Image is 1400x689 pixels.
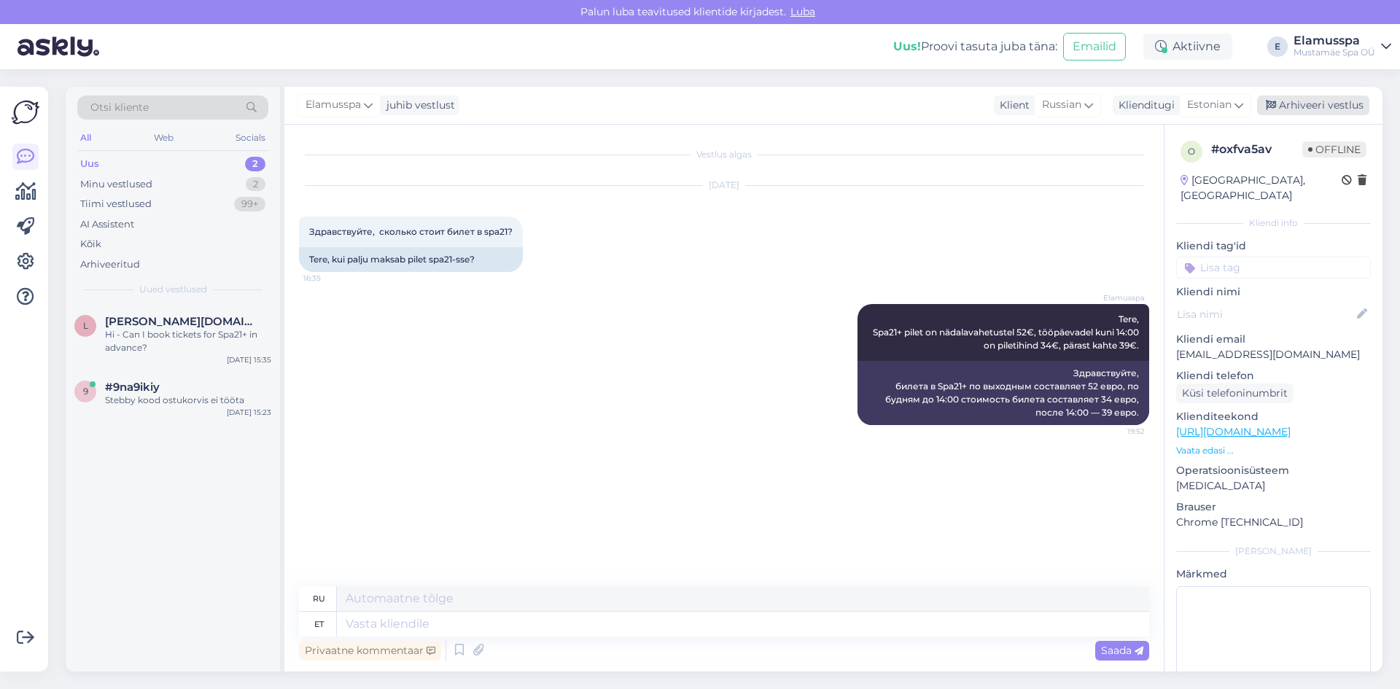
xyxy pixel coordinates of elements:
[1188,146,1195,157] span: o
[313,586,325,611] div: ru
[12,98,39,126] img: Askly Logo
[1176,284,1371,300] p: Kliendi nimi
[1176,368,1371,384] p: Kliendi telefon
[299,148,1149,161] div: Vestlus algas
[1042,97,1081,113] span: Russian
[381,98,455,113] div: juhib vestlust
[303,273,358,284] span: 16:35
[246,177,265,192] div: 2
[227,407,271,418] div: [DATE] 15:23
[234,197,265,211] div: 99+
[83,320,88,331] span: l
[1090,292,1145,303] span: Elamusspa
[1176,384,1294,403] div: Küsi telefoninumbrit
[1176,515,1371,530] p: Chrome [TECHNICAL_ID]
[1176,499,1371,515] p: Brauser
[1143,34,1232,60] div: Aktiivne
[1063,33,1126,61] button: Emailid
[1176,444,1371,457] p: Vaata edasi ...
[227,354,271,365] div: [DATE] 15:35
[893,39,921,53] b: Uus!
[1187,97,1232,113] span: Estonian
[1176,478,1371,494] p: [MEDICAL_DATA]
[80,217,134,232] div: AI Assistent
[786,5,820,18] span: Luba
[1294,47,1375,58] div: Mustamäe Spa OÜ
[299,247,523,272] div: Tere, kui palju maksab pilet spa21-sse?
[1176,217,1371,230] div: Kliendi info
[299,641,441,661] div: Privaatne kommentaar
[1176,332,1371,347] p: Kliendi email
[1176,257,1371,279] input: Lisa tag
[314,612,324,637] div: et
[299,179,1149,192] div: [DATE]
[309,226,513,237] span: Здравствуйте, сколько стоит билет в spa21?
[80,237,101,252] div: Kõik
[1176,463,1371,478] p: Operatsioonisüsteem
[77,128,94,147] div: All
[1211,141,1302,158] div: # oxfva5av
[1294,35,1391,58] a: ElamusspaMustamäe Spa OÜ
[1302,141,1366,157] span: Offline
[1176,425,1291,438] a: [URL][DOMAIN_NAME]
[105,381,160,394] span: #9na9ikiy
[857,361,1149,425] div: Здравствуйте, билета в Spa21+ по выходным составляет 52 евро, по будням до 14:00 стоимость билета...
[90,100,149,115] span: Otsi kliente
[1176,238,1371,254] p: Kliendi tag'id
[1257,96,1369,115] div: Arhiveeri vestlus
[245,157,265,171] div: 2
[233,128,268,147] div: Socials
[105,394,271,407] div: Stebby kood ostukorvis ei tööta
[1176,409,1371,424] p: Klienditeekond
[80,157,99,171] div: Uus
[1294,35,1375,47] div: Elamusspa
[893,38,1057,55] div: Proovi tasuta juba täna:
[1113,98,1175,113] div: Klienditugi
[1090,426,1145,437] span: 19:52
[80,197,152,211] div: Tiimi vestlused
[1176,347,1371,362] p: [EMAIL_ADDRESS][DOMAIN_NAME]
[994,98,1030,113] div: Klient
[105,328,271,354] div: Hi - Can I book tickets for Spa21+ in advance?
[873,314,1141,351] span: Tere, Spa21+ pilet on nädalavahetustel 52€, tööpäevadel kuni 14:00 on piletihind 34€, pärast kaht...
[306,97,361,113] span: Elamusspa
[80,257,140,272] div: Arhiveeritud
[1176,545,1371,558] div: [PERSON_NAME]
[83,386,88,397] span: 9
[1181,173,1342,203] div: [GEOGRAPHIC_DATA], [GEOGRAPHIC_DATA]
[151,128,176,147] div: Web
[139,283,207,296] span: Uued vestlused
[1267,36,1288,57] div: E
[1101,644,1143,657] span: Saada
[1177,306,1354,322] input: Lisa nimi
[1176,567,1371,582] p: Märkmed
[80,177,152,192] div: Minu vestlused
[105,315,257,328] span: lawrence.rw@outlook.com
